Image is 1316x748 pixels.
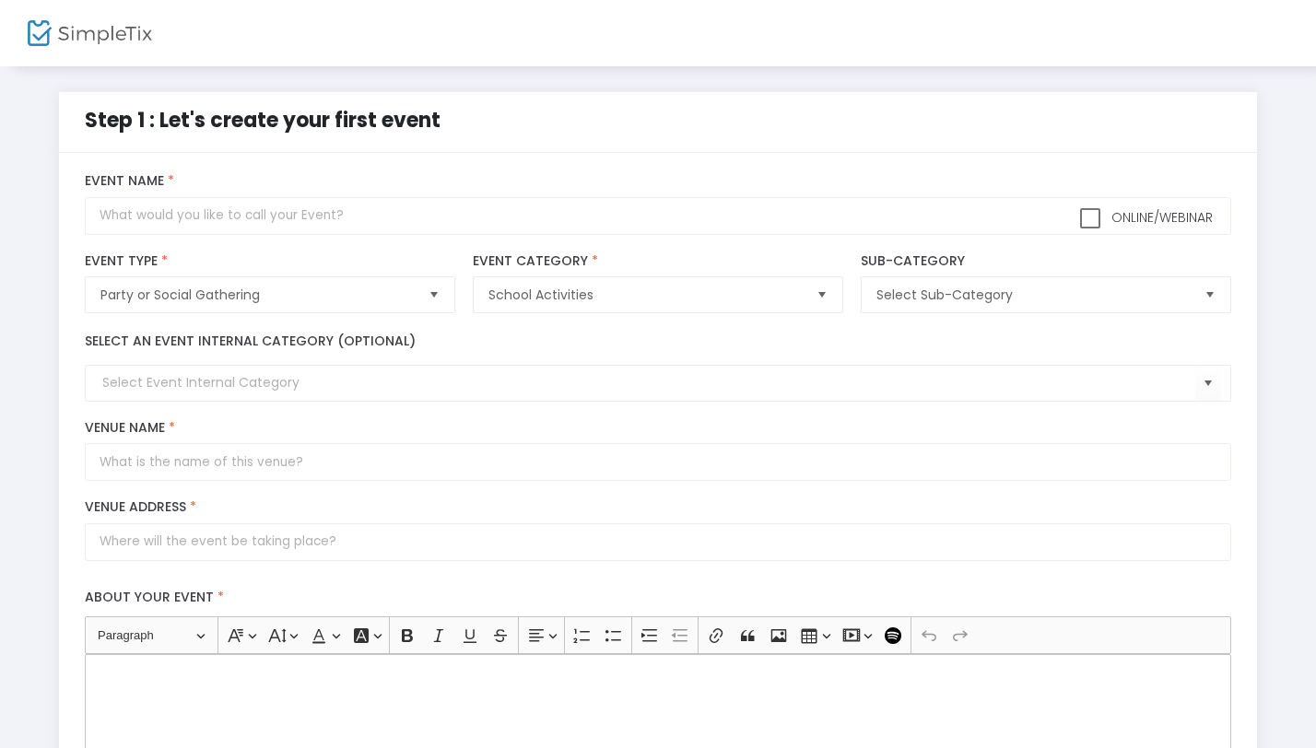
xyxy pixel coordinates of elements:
[85,523,1230,561] input: Where will the event be taking place?
[488,286,801,304] span: School Activities
[85,499,1230,516] label: Venue Address
[76,579,1240,617] label: About your event
[85,253,454,270] label: Event Type
[1108,208,1213,227] span: Online/Webinar
[85,173,1230,190] label: Event Name
[809,277,835,312] button: Select
[1197,277,1223,312] button: Select
[85,106,441,134] span: Step 1 : Let's create your first event
[1195,365,1221,403] button: Select
[89,621,214,649] button: Paragraph
[85,616,1230,653] div: Editor toolbar
[85,332,416,351] label: Select an event internal category (optional)
[85,420,1230,437] label: Venue Name
[861,253,1230,270] label: Sub-Category
[85,197,1230,235] input: What would you like to call your Event?
[98,625,194,647] span: Paragraph
[421,277,447,312] button: Select
[102,373,1194,392] input: Select Event Internal Category
[473,253,842,270] label: Event Category
[100,286,413,304] span: Party or Social Gathering
[85,443,1230,481] input: What is the name of this venue?
[876,286,1189,304] span: Select Sub-Category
